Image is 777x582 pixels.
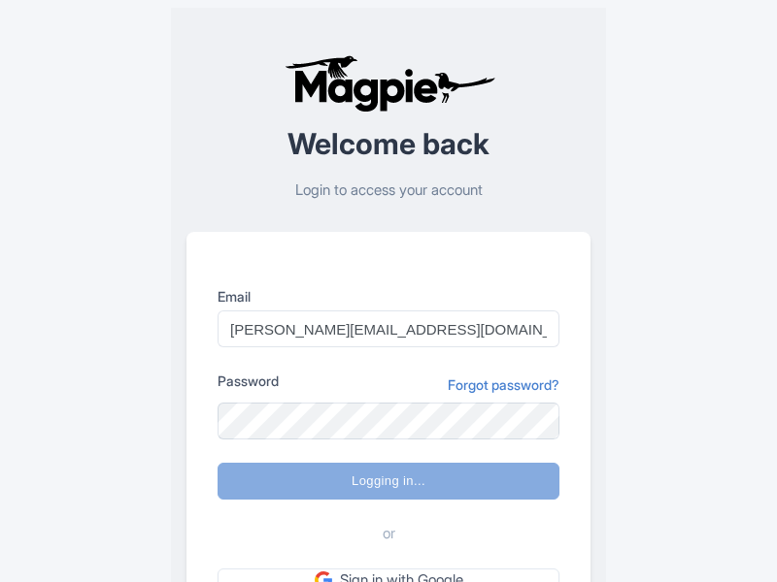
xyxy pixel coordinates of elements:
img: logo-ab69f6fb50320c5b225c76a69d11143b.png [280,54,498,113]
input: you@example.com [218,310,559,347]
span: or [383,523,395,545]
h2: Welcome back [186,128,591,160]
input: Logging in... [218,463,559,500]
label: Email [218,286,559,307]
a: Forgot password? [448,374,559,395]
p: Login to access your account [186,179,591,202]
label: Password [218,371,279,391]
